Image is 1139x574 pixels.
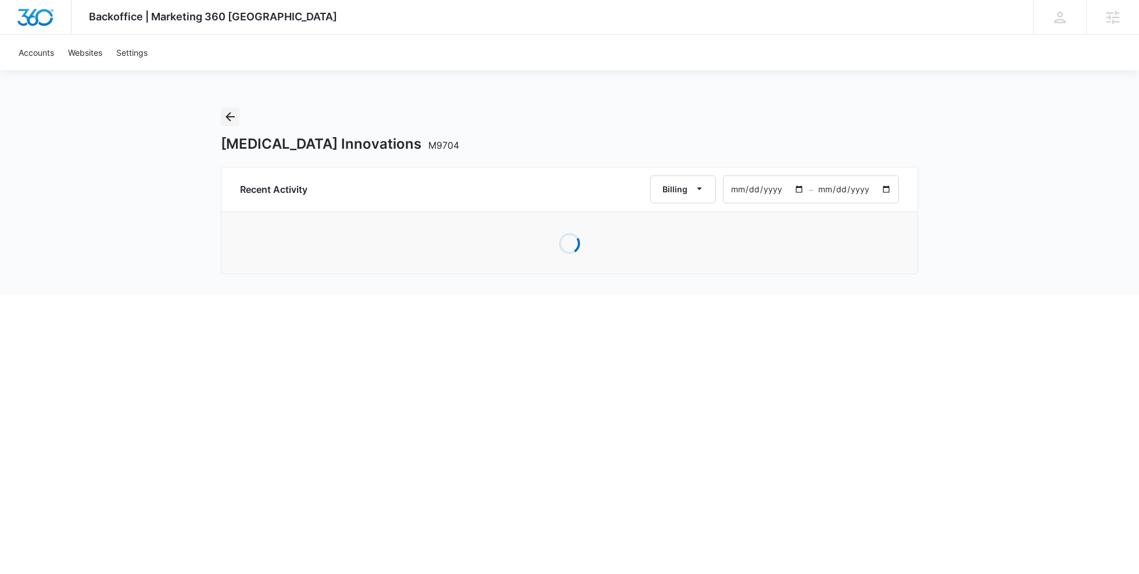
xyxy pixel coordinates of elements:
a: Settings [109,35,155,70]
h1: [MEDICAL_DATA] Innovations [221,135,459,153]
h6: Recent Activity [240,182,307,196]
button: Billing [650,175,716,203]
a: Websites [61,35,109,70]
a: Accounts [12,35,61,70]
span: – [809,184,813,196]
span: M9704 [428,139,459,151]
button: Back [221,107,239,126]
span: Backoffice | Marketing 360 [GEOGRAPHIC_DATA] [89,10,337,23]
